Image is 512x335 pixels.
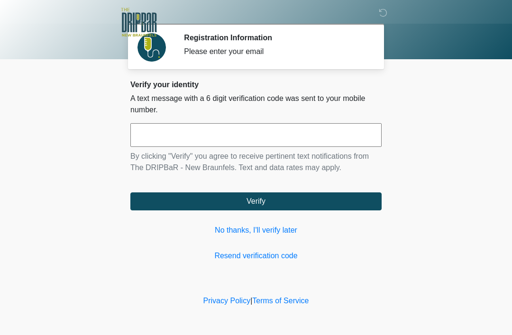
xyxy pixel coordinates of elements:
[130,192,382,210] button: Verify
[121,7,157,38] img: The DRIPBaR - New Braunfels Logo
[184,46,367,57] div: Please enter your email
[130,151,382,173] p: By clicking "Verify" you agree to receive pertinent text notifications from The DRIPBaR - New Bra...
[252,297,309,305] a: Terms of Service
[137,33,166,62] img: Agent Avatar
[130,250,382,262] a: Resend verification code
[130,80,382,89] h2: Verify your identity
[130,225,382,236] a: No thanks, I'll verify later
[203,297,251,305] a: Privacy Policy
[130,93,382,116] p: A text message with a 6 digit verification code was sent to your mobile number.
[250,297,252,305] a: |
